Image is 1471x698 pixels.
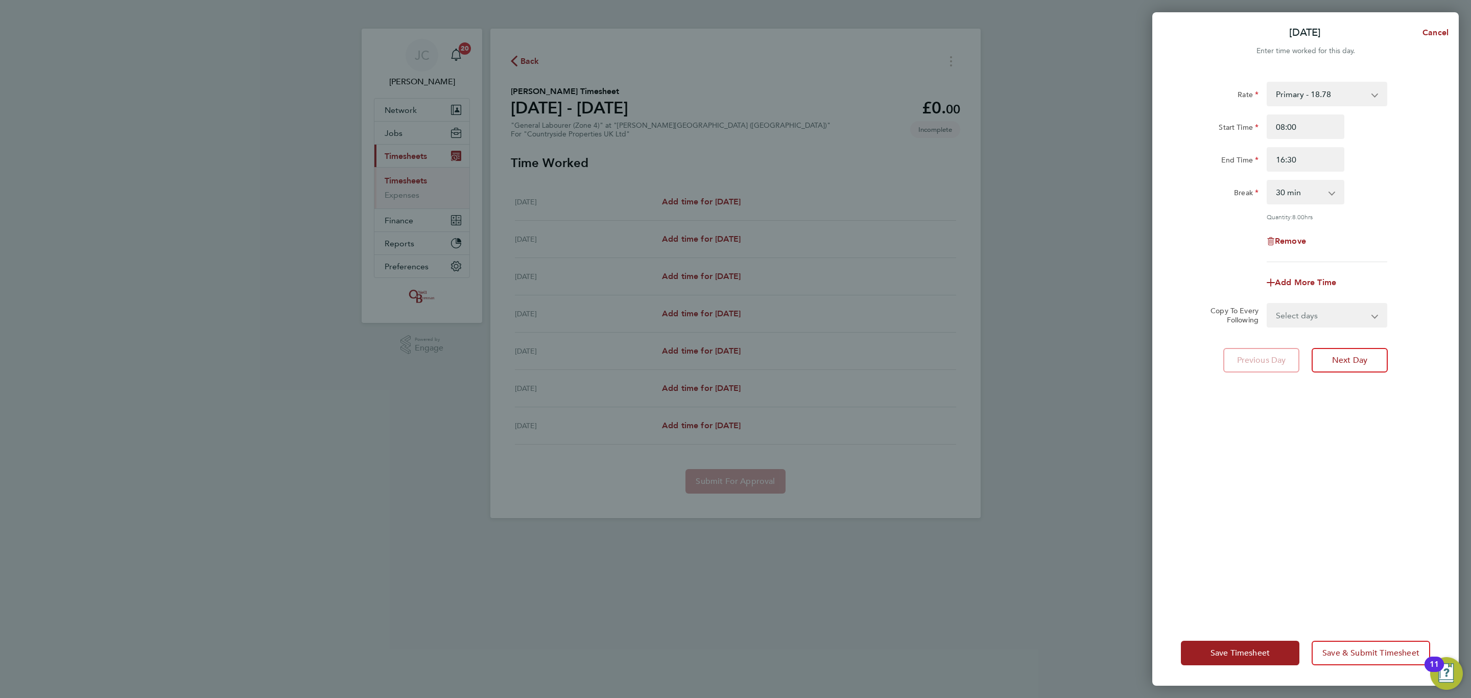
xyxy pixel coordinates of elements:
label: Break [1234,188,1259,200]
span: Cancel [1419,28,1449,37]
span: Save & Submit Timesheet [1322,648,1419,658]
label: End Time [1221,155,1259,168]
span: Save Timesheet [1211,648,1270,658]
span: Next Day [1332,355,1367,365]
label: Copy To Every Following [1202,306,1259,324]
button: Cancel [1406,22,1459,43]
button: Save Timesheet [1181,641,1299,665]
div: 11 [1430,664,1439,678]
input: E.g. 08:00 [1267,114,1344,139]
button: Add More Time [1267,278,1336,287]
label: Start Time [1219,123,1259,135]
div: Quantity: hrs [1267,213,1387,221]
p: [DATE] [1289,26,1321,40]
span: Add More Time [1275,277,1336,287]
span: 8.00 [1292,213,1304,221]
button: Remove [1267,237,1306,245]
button: Open Resource Center, 11 new notifications [1430,657,1463,690]
label: Rate [1238,90,1259,102]
div: Enter time worked for this day. [1152,45,1459,57]
input: E.g. 18:00 [1267,147,1344,172]
span: Remove [1275,236,1306,246]
button: Next Day [1312,348,1388,373]
button: Save & Submit Timesheet [1312,641,1430,665]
